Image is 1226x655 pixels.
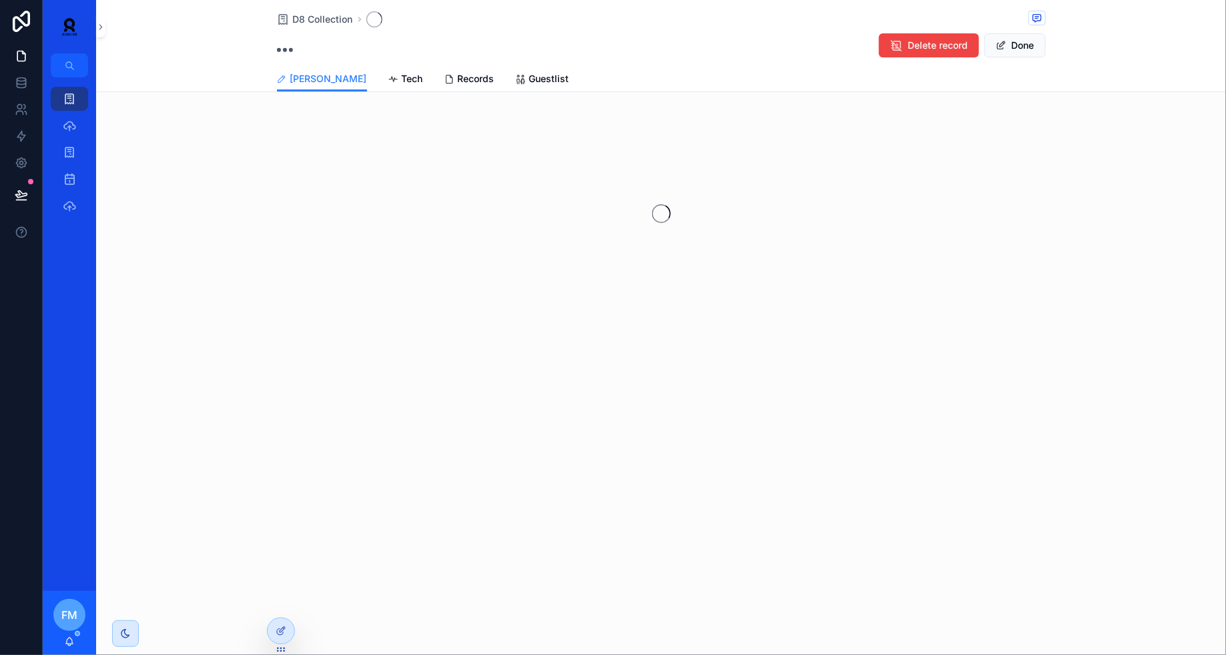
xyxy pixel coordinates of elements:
img: App logo [53,16,85,37]
span: Delete record [908,39,968,52]
span: Guestlist [529,72,569,85]
span: Tech [402,72,423,85]
span: Records [458,72,495,85]
span: FM [61,607,77,623]
a: Guestlist [516,67,569,93]
button: Delete record [879,33,979,57]
a: Records [444,67,495,93]
div: scrollable content [43,77,96,235]
span: D8 Collection [293,13,353,26]
a: Tech [388,67,423,93]
a: [PERSON_NAME] [277,67,367,92]
button: Done [984,33,1046,57]
a: D8 Collection [277,13,353,26]
span: [PERSON_NAME] [290,72,367,85]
